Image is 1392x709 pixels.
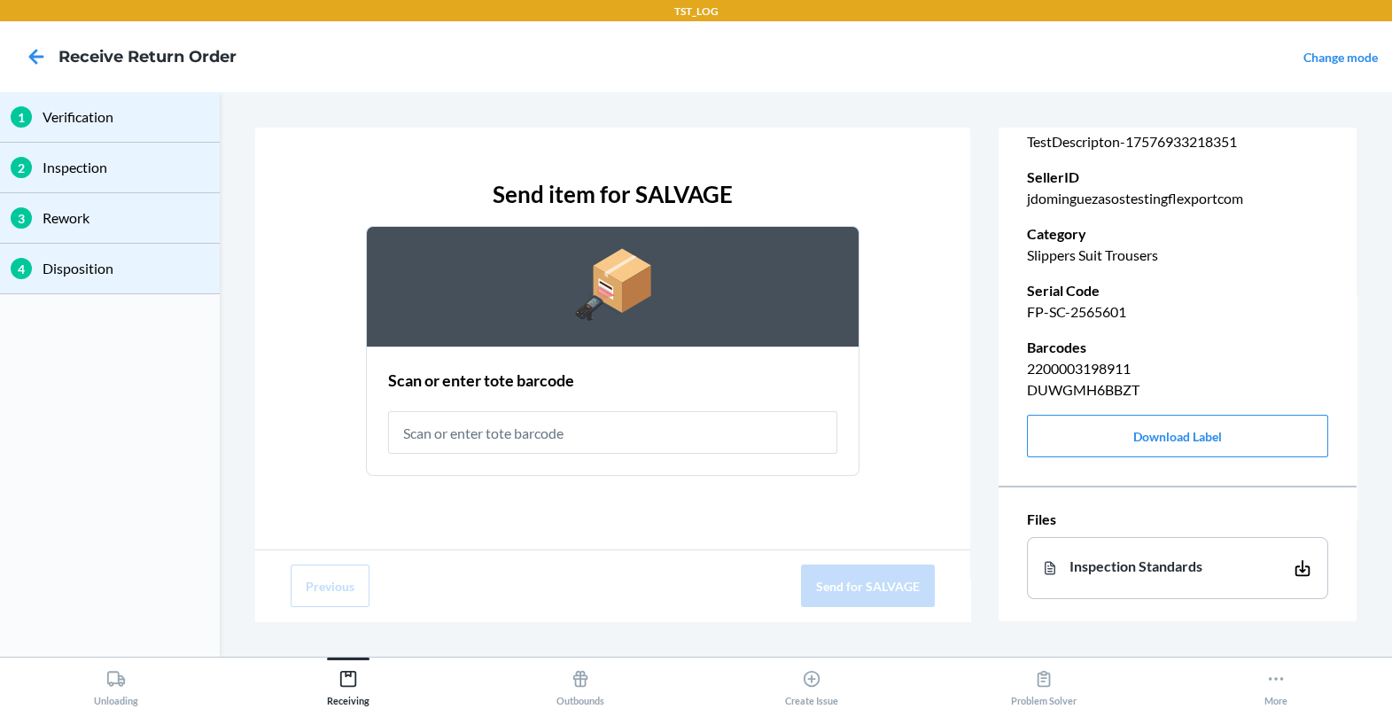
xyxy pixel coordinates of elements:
button: Previous [291,565,369,607]
div: Outbounds [556,662,604,706]
p: TestDescripton-17576933218351 [1027,131,1328,152]
div: Create Issue [785,662,838,706]
input: Scan or enter tote barcode [388,411,837,454]
button: Send for SALVAGE [801,565,935,607]
p: Slippers Suit Trousers [1027,245,1328,266]
p: SellerID [1027,167,1328,188]
div: 3 [11,207,32,229]
a: Inspection Standards [1042,549,1279,588]
a: Change mode [1303,50,1378,65]
p: Files [1027,509,1328,530]
h4: Receive Return Order [58,45,237,68]
p: Serial Code [1027,280,1328,301]
p: DUWGMH6BBZT [1027,379,1328,401]
p: Inspection [43,157,209,178]
button: Download Label [1027,415,1328,457]
p: Category [1027,223,1328,245]
p: jdominguezasostestingflexportcom [1027,188,1328,209]
button: Create Issue [696,658,929,706]
div: 2 [11,157,32,178]
div: Unloading [94,662,138,706]
div: 1 [11,106,32,128]
button: More [1160,658,1392,706]
div: Receiving [327,662,369,706]
button: Outbounds [464,658,696,706]
div: More [1264,662,1287,706]
h3: Send item for SALVAGE [493,177,733,212]
div: 4 [11,258,32,279]
div: Problem Solver [1011,662,1077,706]
button: Receiving [232,658,464,706]
h2: Scan or enter tote barcode [388,369,574,392]
p: Rework [43,207,209,229]
p: Barcodes [1027,337,1328,358]
p: FP-SC-2565601 [1027,301,1328,323]
p: 2200003198911 [1027,358,1328,379]
div: Inspection Standards [1069,556,1202,577]
p: Verification [43,106,209,128]
button: Problem Solver [928,658,1160,706]
p: Disposition [43,258,209,279]
p: TST_LOG [674,4,719,19]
